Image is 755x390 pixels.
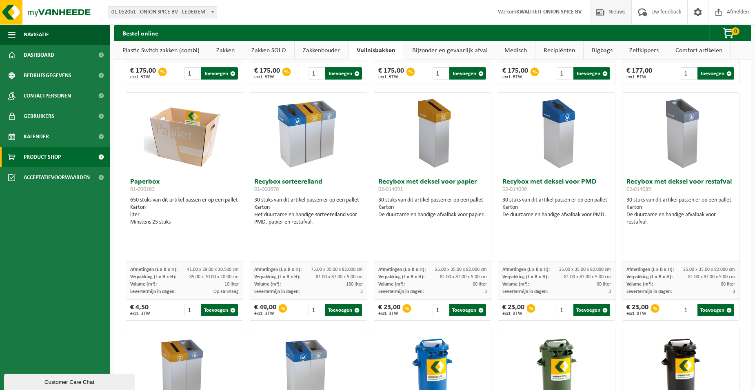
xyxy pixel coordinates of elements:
[697,304,734,316] button: Toevoegen
[130,304,150,316] div: € 4,50
[254,204,363,211] div: Karton
[130,211,239,219] div: liter
[502,204,611,211] div: Karton
[440,275,487,279] span: 81.00 x 87.00 x 5.00 cm
[449,304,486,316] button: Toevoegen
[213,289,239,294] span: Op aanvraag
[378,178,487,195] h3: Recybox met deksel voor papier
[254,178,363,195] h3: Recybox sorteereiland
[254,67,280,80] div: € 175,00
[130,204,239,211] div: Karton
[378,275,424,279] span: Verpakking (L x B x H):
[378,289,424,294] span: Levertermijn in dagen:
[378,75,404,80] span: excl. BTW
[254,304,276,316] div: € 49,00
[309,304,324,316] input: 1
[473,282,487,287] span: 60 liter
[4,372,136,390] iframe: chat widget
[449,67,486,80] button: Toevoegen
[346,282,363,287] span: 180 liter
[325,67,362,80] button: Toevoegen
[108,7,217,18] span: 01-052051 - ONION SPICE BV - LEDEGEM
[254,186,279,193] span: 01-000670
[516,93,597,174] img: 02-014090
[626,289,672,294] span: Levertermijn in dagen:
[130,219,239,226] div: Minstens 25 stuks
[24,167,90,188] span: Acceptatievoorwaarden
[378,211,487,219] div: De duurzame en handige afvalbak voor papier.
[130,267,178,272] span: Afmetingen (L x B x H):
[681,304,697,316] input: 1
[254,311,276,316] span: excl. BTW
[626,197,735,226] div: 30 stuks van dit artikel passen er op een pallet
[360,289,363,294] span: 3
[130,311,150,316] span: excl. BTW
[584,41,621,60] a: Bigbags
[502,186,527,193] span: 02-014090
[114,25,167,41] h2: Bestel online
[557,304,573,316] input: 1
[626,204,735,211] div: Karton
[502,75,528,80] span: excl. BTW
[378,67,404,80] div: € 175,00
[502,67,528,80] div: € 175,00
[201,304,238,316] button: Toevoegen
[254,289,300,294] span: Levertermijn in dagen:
[709,25,750,41] button: 0
[731,27,739,35] span: 0
[535,41,583,60] a: Recipiënten
[626,282,653,287] span: Volume (m³):
[189,275,239,279] span: 85.00 x 70.00 x 20.00 cm
[573,304,610,316] button: Toevoegen
[597,282,611,287] span: 60 liter
[496,41,535,60] a: Medisch
[557,67,573,80] input: 1
[502,275,548,279] span: Verpakking (L x B x H):
[130,75,156,80] span: excl. BTW
[626,211,735,226] div: De duurzame en handige afvalbak voor restafval.
[187,267,239,272] span: 41.00 x 29.00 x 30.500 cm
[24,24,49,45] span: Navigatie
[683,267,735,272] span: 25.00 x 35.00 x 82.000 cm
[502,197,611,219] div: 30 stuks van dit artikel passen er op een pallet
[295,41,348,60] a: Zakkenhouder
[502,282,529,287] span: Volume (m³):
[640,93,722,174] img: 02-014089
[433,67,449,80] input: 1
[24,65,71,86] span: Bedrijfsgegevens
[208,41,243,60] a: Zakken
[184,67,200,80] input: 1
[626,275,673,279] span: Verpakking (L x B x H):
[268,93,349,174] img: 01-000670
[224,282,239,287] span: 10 liter
[681,67,697,80] input: 1
[502,304,524,316] div: € 23,00
[201,67,238,80] button: Toevoegen
[564,275,611,279] span: 81.00 x 87.00 x 5.00 cm
[378,282,405,287] span: Volume (m³):
[667,41,731,60] a: Comfort artikelen
[626,267,674,272] span: Afmetingen (L x B x H):
[254,197,363,226] div: 30 stuks van dit artikel passen er op een pallet
[130,289,175,294] span: Levertermijn in dagen:
[130,178,239,195] h3: Paperbox
[621,41,667,60] a: Zelfkippers
[254,75,280,80] span: excl. BTW
[378,204,487,211] div: Karton
[309,67,324,80] input: 1
[144,93,225,174] img: 01-000263
[24,126,49,147] span: Kalender
[626,178,735,195] h3: Recybox met deksel voor restafval
[502,267,550,272] span: Afmetingen (L x B x H):
[502,211,611,219] div: De duurzame en handige afvalbak voor PMD.
[316,275,363,279] span: 81.00 x 87.00 x 5.00 cm
[24,147,61,167] span: Product Shop
[435,267,487,272] span: 25.00 x 35.00 x 82.000 cm
[433,304,449,316] input: 1
[688,275,735,279] span: 81.00 x 87.00 x 5.00 cm
[254,275,300,279] span: Verpakking (L x B x H):
[484,289,487,294] span: 3
[24,45,54,65] span: Dashboard
[697,67,734,80] button: Toevoegen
